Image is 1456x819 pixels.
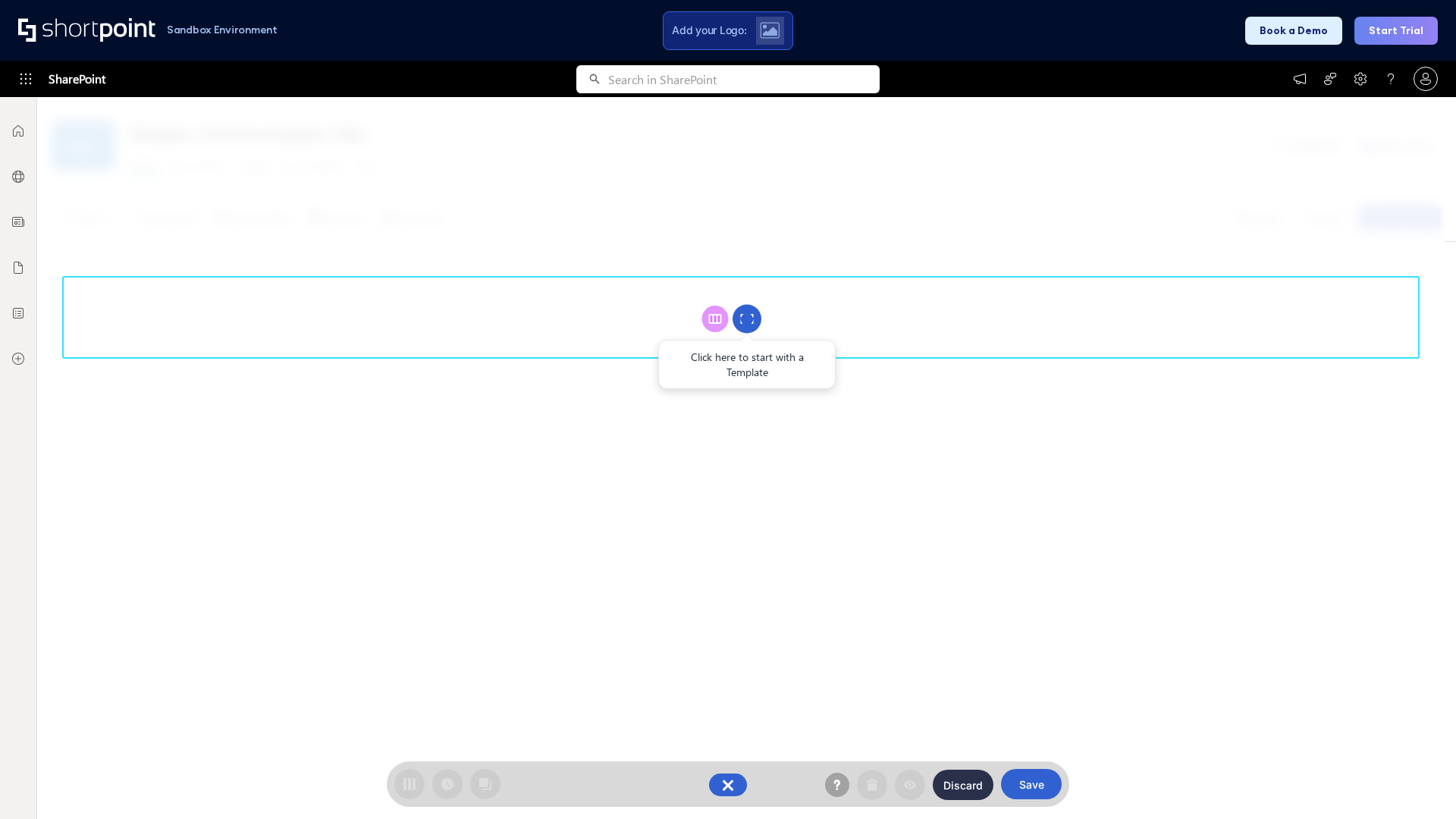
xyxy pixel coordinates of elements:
[1354,17,1438,45] button: Start Trial
[933,770,993,800] button: Discard
[608,65,880,93] input: Search in SharePoint
[1245,17,1342,45] button: Book a Demo
[1380,746,1456,819] iframe: Chat Widget
[49,61,105,97] span: SharePoint
[760,22,780,39] img: Upload logo
[672,24,746,37] span: Add your Logo:
[1001,769,1062,799] button: Save
[167,26,278,34] h1: Sandbox Environment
